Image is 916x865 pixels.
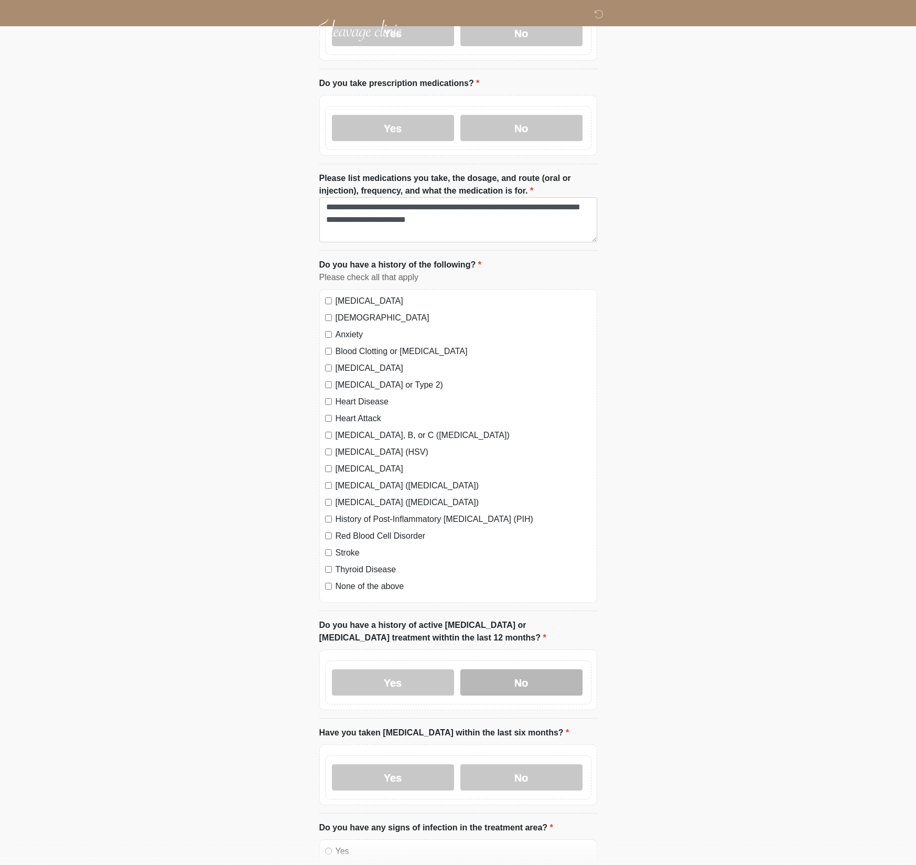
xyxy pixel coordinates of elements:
label: Have you taken [MEDICAL_DATA] within the last six months? [319,727,569,739]
img: Cleavage Clinic Logo [309,8,411,58]
label: [MEDICAL_DATA] [336,362,591,375]
input: Yes [325,848,332,855]
label: Thyroid Disease [336,563,591,576]
input: [MEDICAL_DATA] [325,465,332,472]
label: Yes [332,669,454,696]
input: [MEDICAL_DATA], B, or C ([MEDICAL_DATA]) [325,432,332,439]
input: [MEDICAL_DATA] ([MEDICAL_DATA]) [325,499,332,506]
input: Blood Clotting or [MEDICAL_DATA] [325,348,332,355]
label: No [460,115,583,141]
input: Thyroid Disease [325,566,332,573]
label: Do you take prescription medications? [319,77,480,90]
input: Red Blood Cell Disorder [325,532,332,539]
label: Yes [332,764,454,791]
input: Heart Disease [325,398,332,405]
label: Anxiety [336,328,591,341]
input: Heart Attack [325,415,332,422]
label: Yes [332,115,454,141]
label: No [460,764,583,791]
label: Please list medications you take, the dosage, and route (oral or injection), frequency, and what ... [319,172,597,197]
label: Do you have any signs of infection in the treatment area? [319,821,553,834]
label: Red Blood Cell Disorder [336,530,591,542]
input: [MEDICAL_DATA] (HSV) [325,448,332,455]
label: None of the above [336,580,591,593]
label: [MEDICAL_DATA] [336,463,591,475]
label: [MEDICAL_DATA] or Type 2) [336,379,591,391]
input: Stroke [325,549,332,556]
input: [MEDICAL_DATA] ([MEDICAL_DATA]) [325,482,332,489]
input: None of the above [325,583,332,590]
label: [MEDICAL_DATA] ([MEDICAL_DATA]) [336,479,591,492]
label: History of Post-Inflammatory [MEDICAL_DATA] (PIH) [336,513,591,526]
div: Please check all that apply [319,271,597,284]
label: Yes [336,845,591,858]
label: Heart Attack [336,412,591,425]
label: Do you have a history of the following? [319,259,481,271]
label: Heart Disease [336,396,591,408]
label: No [460,669,583,696]
input: History of Post-Inflammatory [MEDICAL_DATA] (PIH) [325,516,332,522]
input: [MEDICAL_DATA] [325,365,332,371]
label: Blood Clotting or [MEDICAL_DATA] [336,345,591,358]
input: [MEDICAL_DATA] or Type 2) [325,381,332,388]
label: [MEDICAL_DATA] ([MEDICAL_DATA]) [336,496,591,509]
label: [MEDICAL_DATA], B, or C ([MEDICAL_DATA]) [336,429,591,442]
label: [DEMOGRAPHIC_DATA] [336,312,591,324]
input: [MEDICAL_DATA] [325,297,332,304]
label: [MEDICAL_DATA] [336,295,591,307]
label: Stroke [336,547,591,559]
label: [MEDICAL_DATA] (HSV) [336,446,591,458]
input: [DEMOGRAPHIC_DATA] [325,314,332,321]
label: Do you have a history of active [MEDICAL_DATA] or [MEDICAL_DATA] treatment withtin the last 12 mo... [319,619,597,644]
input: Anxiety [325,331,332,338]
